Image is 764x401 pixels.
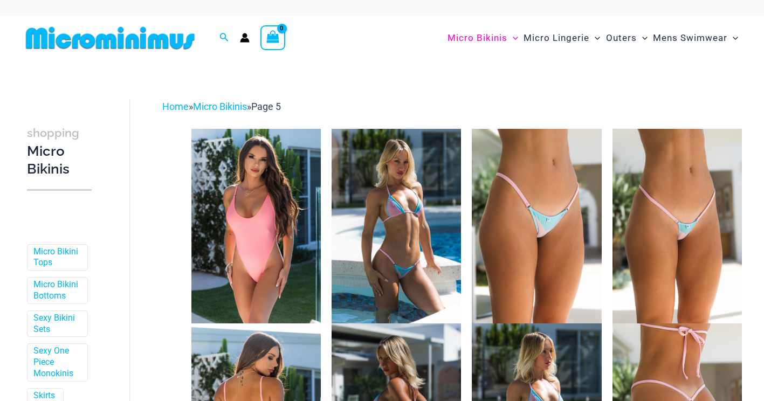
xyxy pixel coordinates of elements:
[219,31,229,45] a: Search icon link
[443,20,742,56] nav: Site Navigation
[162,101,281,112] span: » »
[251,101,281,112] span: Page 5
[33,246,79,269] a: Micro Bikini Tops
[33,279,79,302] a: Micro Bikini Bottoms
[33,345,79,379] a: Sexy One Piece Monokinis
[637,24,648,52] span: Menu Toggle
[612,129,742,323] img: That Summer Dawn 4309 Micro 02
[589,24,600,52] span: Menu Toggle
[193,101,247,112] a: Micro Bikinis
[603,22,650,54] a: OutersMenu ToggleMenu Toggle
[650,22,741,54] a: Mens SwimwearMenu ToggleMenu Toggle
[33,313,79,335] a: Sexy Bikini Sets
[524,24,589,52] span: Micro Lingerie
[162,101,189,112] a: Home
[240,33,250,43] a: Account icon link
[260,25,285,50] a: View Shopping Cart, empty
[521,22,603,54] a: Micro LingerieMenu ToggleMenu Toggle
[507,24,518,52] span: Menu Toggle
[448,24,507,52] span: Micro Bikinis
[22,26,199,50] img: MM SHOP LOGO FLAT
[445,22,521,54] a: Micro BikinisMenu ToggleMenu Toggle
[191,129,321,323] img: Thunder Neon Peach 8931 One Piece 01
[27,123,92,178] h3: Micro Bikinis
[653,24,727,52] span: Mens Swimwear
[606,24,637,52] span: Outers
[727,24,738,52] span: Menu Toggle
[27,126,79,140] span: shopping
[472,129,601,323] img: That Summer Dawn 4303 Micro 01
[332,129,461,323] img: That Summer Dawn 3063 Tri Top 4303 Micro 06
